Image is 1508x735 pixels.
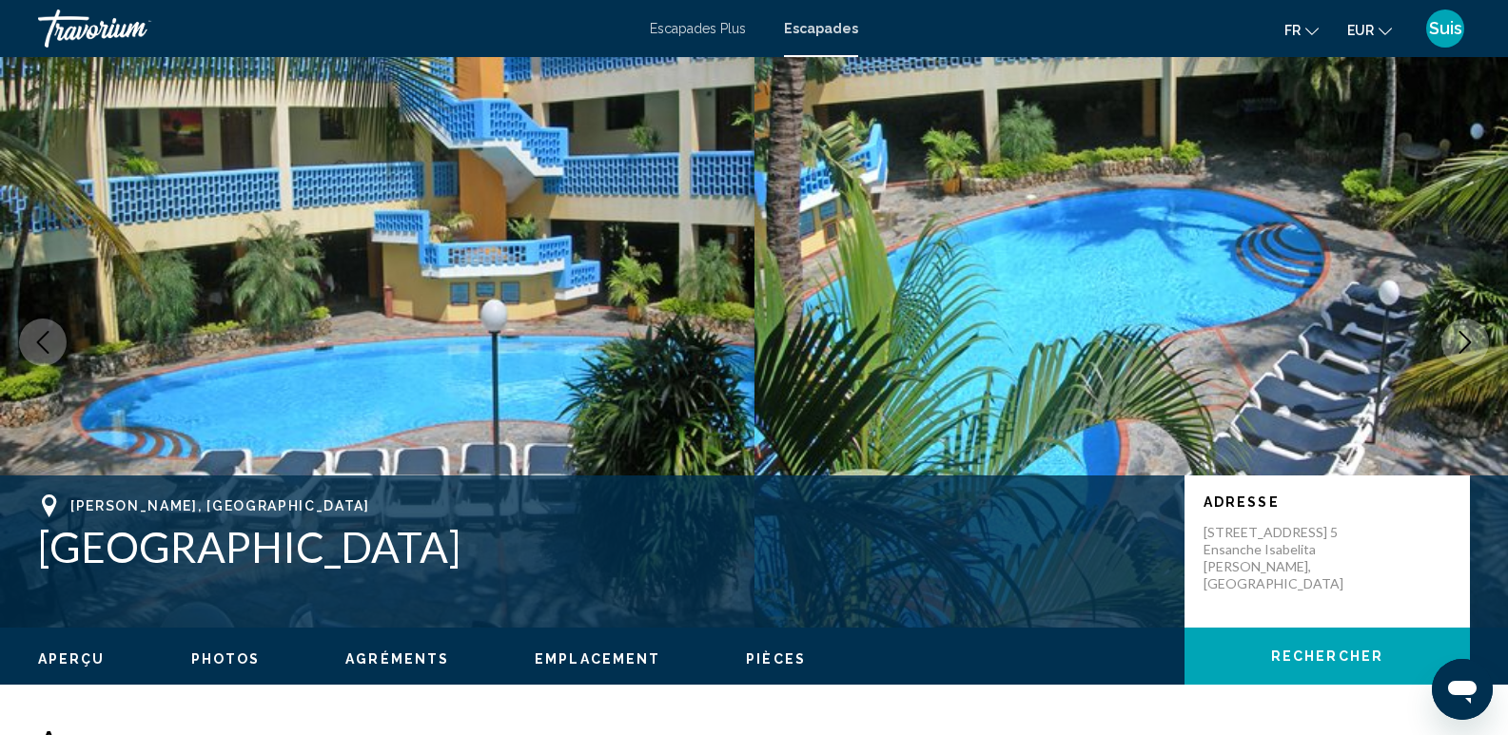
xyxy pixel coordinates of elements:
button: Rechercher [1185,628,1470,685]
span: Emplacement [535,651,660,667]
button: Changer de langue [1284,16,1319,44]
button: Aperçu [38,650,106,667]
span: Agréments [345,651,449,667]
span: [PERSON_NAME], [GEOGRAPHIC_DATA] [70,498,370,513]
a: Escapades Plus [650,21,746,36]
button: Agréments [345,650,449,667]
button: Menu utilisateur [1420,9,1470,48]
font: Suis [1429,18,1462,38]
font: fr [1284,23,1301,38]
button: Changer de devise [1347,16,1392,44]
iframe: Bouton de lancement de la fenêtre de messagerie [1432,659,1493,720]
p: Adresse [1204,494,1451,510]
button: Pièces [746,650,806,667]
span: Rechercher [1271,649,1383,665]
h1: [GEOGRAPHIC_DATA] [38,522,1165,571]
span: Photos [191,651,261,667]
button: Previous image [19,319,67,366]
button: Photos [191,650,261,667]
p: [STREET_ADDRESS] 5 Ensanche Isabelita [PERSON_NAME], [GEOGRAPHIC_DATA] [1204,524,1356,592]
a: Travorium [38,10,631,48]
span: Aperçu [38,651,106,667]
button: Emplacement [535,650,660,667]
font: EUR [1347,23,1374,38]
a: Escapades [784,21,858,36]
span: Pièces [746,651,806,667]
button: Next image [1441,319,1489,366]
